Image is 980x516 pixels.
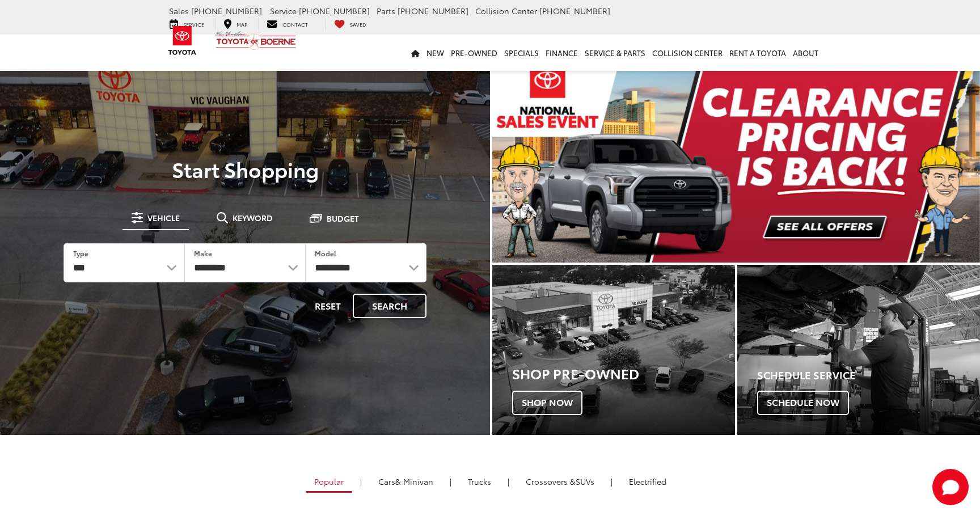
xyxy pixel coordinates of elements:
[270,5,297,16] span: Service
[737,265,980,435] div: Toyota
[327,214,359,222] span: Budget
[539,5,610,16] span: [PHONE_NUMBER]
[258,18,316,30] a: Contact
[161,22,204,59] img: Toyota
[492,57,980,263] section: Carousel section with vehicle pictures - may contain disclaimers.
[183,20,204,28] span: Service
[492,265,735,435] div: Toyota
[282,20,308,28] span: Contact
[236,20,247,28] span: Map
[526,476,576,487] span: Crossovers &
[305,294,350,318] button: Reset
[315,248,336,258] label: Model
[326,18,375,30] a: My Saved Vehicles
[353,294,426,318] button: Search
[789,35,822,71] a: About
[169,5,189,16] span: Sales
[542,35,581,71] a: Finance
[608,476,615,487] li: |
[492,79,565,240] button: Click to view previous picture.
[581,35,649,71] a: Service & Parts: Opens in a new tab
[459,472,500,491] a: Trucks
[73,248,88,258] label: Type
[512,391,582,415] span: Shop Now
[357,476,365,487] li: |
[932,469,969,505] button: Toggle Chat Window
[350,20,366,28] span: Saved
[395,476,433,487] span: & Minivan
[447,476,454,487] li: |
[492,57,980,263] div: carousel slide number 1 of 2
[423,35,447,71] a: New
[757,370,980,381] h4: Schedule Service
[757,391,849,415] span: Schedule Now
[932,469,969,505] svg: Start Chat
[447,35,501,71] a: Pre-Owned
[370,472,442,491] a: Cars
[233,214,273,222] span: Keyword
[505,476,512,487] li: |
[517,472,603,491] a: SUVs
[306,472,352,493] a: Popular
[147,214,180,222] span: Vehicle
[620,472,675,491] a: Electrified
[216,31,297,50] img: Vic Vaughan Toyota of Boerne
[726,35,789,71] a: Rent a Toyota
[907,79,980,240] button: Click to view next picture.
[649,35,726,71] a: Collision Center
[492,57,980,263] img: Clearance Pricing Is Back
[161,18,213,30] a: Service
[492,265,735,435] a: Shop Pre-Owned Shop Now
[512,366,735,380] h3: Shop Pre-Owned
[191,5,262,16] span: [PHONE_NUMBER]
[48,158,442,180] p: Start Shopping
[475,5,537,16] span: Collision Center
[737,265,980,435] a: Schedule Service Schedule Now
[194,248,212,258] label: Make
[408,35,423,71] a: Home
[215,18,256,30] a: Map
[299,5,370,16] span: [PHONE_NUMBER]
[398,5,468,16] span: [PHONE_NUMBER]
[501,35,542,71] a: Specials
[377,5,395,16] span: Parts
